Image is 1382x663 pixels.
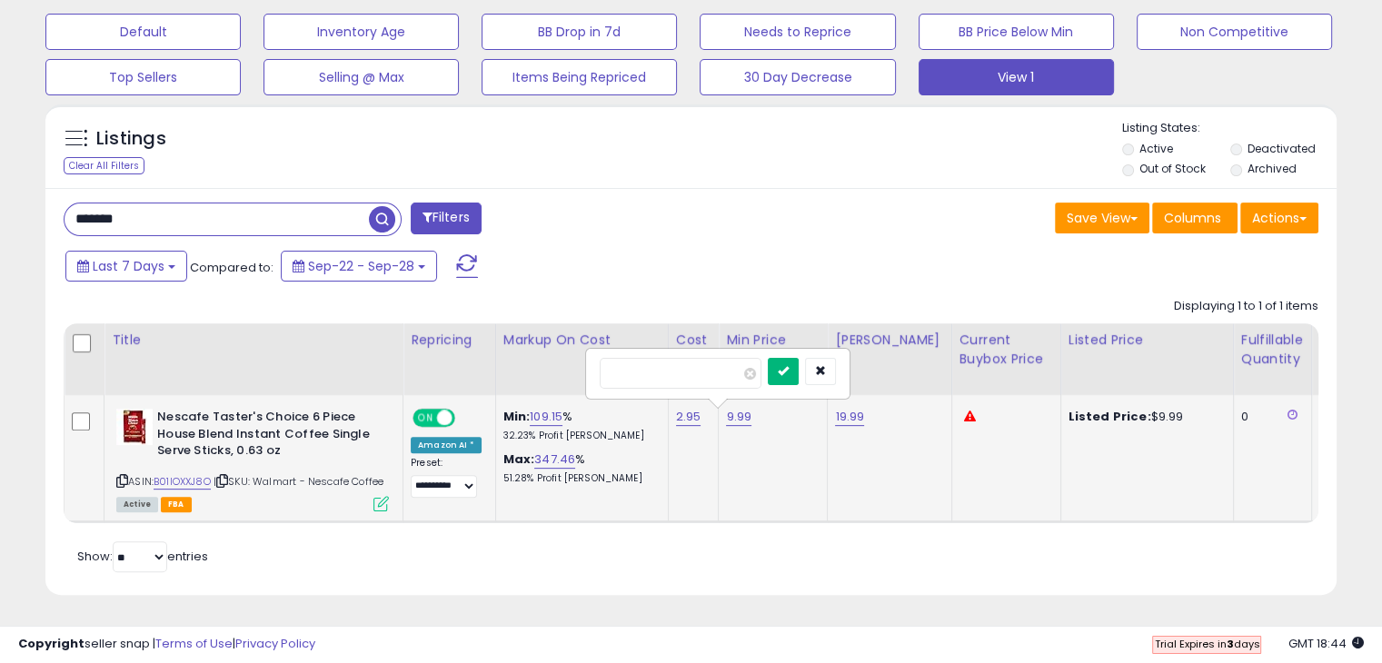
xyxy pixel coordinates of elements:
button: Filters [411,203,482,234]
button: Needs to Reprice [700,14,895,50]
span: 2025-10-6 18:44 GMT [1288,635,1364,652]
a: Privacy Policy [235,635,315,652]
b: Min: [503,408,531,425]
div: % [503,451,654,485]
div: Clear All Filters [64,157,144,174]
b: Listed Price: [1069,408,1151,425]
div: Cost [676,331,711,350]
span: Columns [1164,209,1221,227]
span: FBA [161,497,192,512]
span: Compared to: [190,259,273,276]
th: The percentage added to the cost of goods (COGS) that forms the calculator for Min & Max prices. [495,323,668,395]
span: Trial Expires in days [1154,637,1259,651]
button: 30 Day Decrease [700,59,895,95]
button: Non Competitive [1137,14,1332,50]
div: [PERSON_NAME] [835,331,943,350]
a: 347.46 [534,450,575,469]
label: Archived [1247,161,1296,176]
span: | SKU: Walmart - Nescafe Coffee [214,474,383,489]
div: Amazon AI * [411,437,482,453]
label: Out of Stock [1139,161,1206,176]
button: Top Sellers [45,59,241,95]
a: 9.99 [726,408,751,426]
p: Listing States: [1122,120,1337,137]
button: Actions [1240,203,1318,233]
img: 41-QVHs+9aL._SL40_.jpg [116,409,153,445]
span: OFF [452,411,482,426]
b: Max: [503,450,535,468]
button: Items Being Repriced [482,59,677,95]
div: Markup on Cost [503,331,661,350]
button: BB Drop in 7d [482,14,677,50]
div: 0 [1241,409,1297,425]
button: Inventory Age [263,14,459,50]
div: Min Price [726,331,820,350]
button: View 1 [919,59,1114,95]
p: 51.28% Profit [PERSON_NAME] [503,472,654,485]
a: 2.95 [676,408,701,426]
b: Nescafe Taster's Choice 6 Piece House Blend Instant Coffee Single Serve Sticks, 0.63 oz [157,409,378,464]
div: Title [112,331,395,350]
div: Listed Price [1069,331,1226,350]
div: Preset: [411,457,482,498]
div: Current Buybox Price [959,331,1053,369]
button: Save View [1055,203,1149,233]
a: 109.15 [530,408,562,426]
button: Default [45,14,241,50]
div: Repricing [411,331,488,350]
div: Fulfillable Quantity [1241,331,1304,369]
span: Last 7 Days [93,257,164,275]
a: 19.99 [835,408,864,426]
button: Columns [1152,203,1238,233]
b: 3 [1226,637,1233,651]
button: BB Price Below Min [919,14,1114,50]
button: Last 7 Days [65,251,187,282]
label: Deactivated [1247,141,1315,156]
a: Terms of Use [155,635,233,652]
p: 32.23% Profit [PERSON_NAME] [503,430,654,442]
span: Sep-22 - Sep-28 [308,257,414,275]
div: seller snap | | [18,636,315,653]
label: Active [1139,141,1173,156]
strong: Copyright [18,635,85,652]
div: $9.99 [1069,409,1219,425]
div: % [503,409,654,442]
div: Displaying 1 to 1 of 1 items [1174,298,1318,315]
h5: Listings [96,126,166,152]
span: Show: entries [77,548,208,565]
span: ON [414,411,437,426]
button: Sep-22 - Sep-28 [281,251,437,282]
button: Selling @ Max [263,59,459,95]
span: All listings currently available for purchase on Amazon [116,497,158,512]
a: B01IOXXJ8O [154,474,211,490]
div: ASIN: [116,409,389,510]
